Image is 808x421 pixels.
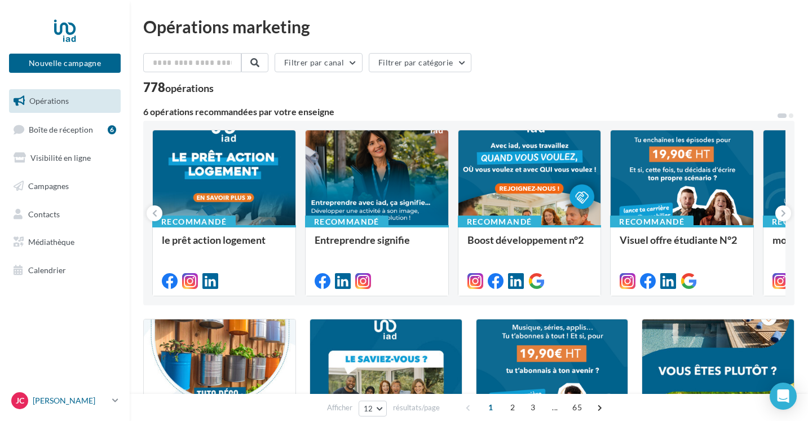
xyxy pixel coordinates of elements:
a: JC [PERSON_NAME] [9,390,121,411]
p: [PERSON_NAME] [33,395,108,406]
span: 1 [482,398,500,416]
a: Médiathèque [7,230,123,254]
span: Contacts [28,209,60,218]
span: ... [546,398,564,416]
span: Visibilité en ligne [30,153,91,163]
span: Entreprendre signifie [315,234,410,246]
div: 778 [143,81,214,94]
span: JC [16,395,24,406]
span: 12 [364,404,373,413]
span: 2 [504,398,522,416]
a: Visibilité en ligne [7,146,123,170]
div: Recommandé [458,216,541,228]
a: Contacts [7,203,123,226]
span: Boîte de réception [29,124,93,134]
button: Filtrer par canal [275,53,363,72]
span: 3 [524,398,542,416]
span: Campagnes [28,181,69,191]
span: Afficher [327,402,352,413]
div: Recommandé [152,216,236,228]
span: 65 [568,398,586,416]
div: Recommandé [305,216,388,228]
span: le prêt action logement [162,234,266,246]
div: Recommandé [610,216,694,228]
span: Visuel offre étudiante N°2 [620,234,737,246]
span: Opérations [29,96,69,106]
div: opérations [165,83,214,93]
button: Nouvelle campagne [9,54,121,73]
span: résultats/page [393,402,440,413]
div: 6 [108,125,116,134]
a: Boîte de réception6 [7,117,123,142]
button: Filtrer par catégorie [369,53,471,72]
span: Médiathèque [28,237,74,247]
a: Opérations [7,89,123,113]
div: 6 opérations recommandées par votre enseigne [143,107,776,116]
div: Opérations marketing [143,18,794,35]
a: Campagnes [7,174,123,198]
span: Calendrier [28,265,66,275]
button: 12 [359,401,387,416]
a: Calendrier [7,258,123,282]
span: Boost développement n°2 [467,234,584,246]
div: Open Intercom Messenger [770,383,797,410]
